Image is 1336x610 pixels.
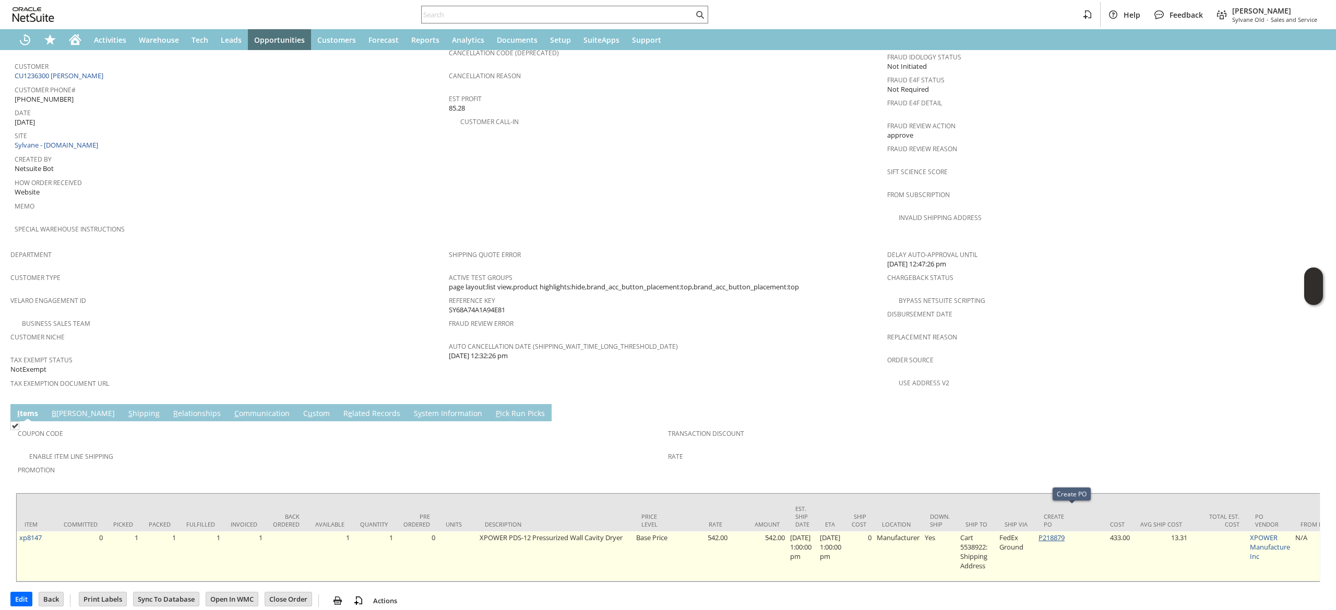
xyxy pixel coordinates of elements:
[214,29,248,50] a: Leads
[15,117,35,127] span: [DATE]
[15,131,27,140] a: Site
[887,167,948,176] a: Sift Science Score
[10,250,52,259] a: Department
[452,35,484,45] span: Analytics
[673,531,730,581] td: 542.00
[632,35,661,45] span: Support
[308,408,313,418] span: u
[360,520,388,528] div: Quantity
[178,531,223,581] td: 1
[544,29,577,50] a: Setup
[887,190,950,199] a: From Subscription
[965,520,989,528] div: Ship To
[795,505,809,528] div: Est. Ship Date
[449,342,678,351] a: Auto Cancellation Date (shipping_wait_time_long_threshold_date)
[134,592,199,606] input: Sync To Database
[1198,513,1239,528] div: Total Est. Cost
[49,408,117,420] a: B[PERSON_NAME]
[497,35,538,45] span: Documents
[221,35,242,45] span: Leads
[493,408,547,420] a: Pick Run Picks
[449,250,521,259] a: Shipping Quote Error
[15,86,76,94] a: Customer Phone#
[15,225,125,234] a: Special Warehouse Instructions
[446,29,491,50] a: Analytics
[56,531,105,581] td: 0
[15,164,54,174] span: Netsuite Bot
[694,8,706,21] svg: Search
[491,29,544,50] a: Documents
[1255,513,1285,528] div: PO Vendor
[29,452,113,461] a: Enable Item Line Shipping
[1304,267,1323,305] iframe: Click here to launch Oracle Guided Learning Help Panel
[311,29,362,50] a: Customers
[1140,520,1182,528] div: Avg Ship Cost
[52,408,56,418] span: B
[460,117,519,126] a: Customer Call-in
[248,29,311,50] a: Opportunities
[887,130,913,140] span: approve
[852,513,866,528] div: Ship Cost
[681,520,722,528] div: Rate
[307,531,352,581] td: 1
[139,35,179,45] span: Warehouse
[1232,6,1317,16] span: [PERSON_NAME]
[887,84,929,94] span: Not Required
[1170,10,1203,20] span: Feedback
[418,408,422,418] span: y
[1232,16,1265,23] span: Sylvane Old
[352,531,396,581] td: 1
[825,520,836,528] div: ETA
[874,531,922,581] td: Manufacturer
[39,592,63,606] input: Back
[899,379,949,387] a: Use Address V2
[449,94,482,103] a: Est Profit
[403,513,430,528] div: Pre Ordered
[273,513,300,528] div: Back Ordered
[577,29,626,50] a: SuiteApps
[10,296,86,305] a: Velaro Engagement ID
[449,48,559,57] a: Cancellation Code (deprecated)
[449,282,799,292] span: page layout:list view,product highlights:hide,brand_acc_button_placement:top,brand_acc_button_pla...
[626,29,667,50] a: Support
[19,533,42,542] a: xp8147
[206,592,258,606] input: Open In WMC
[128,408,133,418] span: S
[668,429,744,438] a: Transaction Discount
[15,178,82,187] a: How Order Received
[634,531,673,581] td: Base Price
[738,520,780,528] div: Amount
[265,592,312,606] input: Close Order
[668,452,683,461] a: Rate
[362,29,405,50] a: Forecast
[13,29,38,50] a: Recent Records
[1124,10,1140,20] span: Help
[411,35,439,45] span: Reports
[583,35,619,45] span: SuiteApps
[18,466,55,474] a: Promotion
[422,8,694,21] input: Search
[348,408,352,418] span: e
[446,520,469,528] div: Units
[887,356,934,364] a: Order Source
[63,29,88,50] a: Home
[1132,531,1190,581] td: 13.31
[887,250,977,259] a: Delay Auto-Approval Until
[396,531,438,581] td: 0
[449,351,508,361] span: [DATE] 12:32:26 pm
[301,408,332,420] a: Custom
[887,53,961,62] a: Fraud Idology Status
[882,520,914,528] div: Location
[232,408,292,420] a: Communication
[10,421,19,430] img: Checked
[15,108,31,117] a: Date
[15,202,34,211] a: Memo
[496,408,500,418] span: P
[1005,520,1028,528] div: Ship Via
[958,531,997,581] td: Cart 5538922: Shipping Address
[922,531,958,581] td: Yes
[10,356,73,364] a: Tax Exempt Status
[368,35,399,45] span: Forecast
[1271,16,1317,23] span: Sales and Service
[449,273,512,282] a: Active Test Groups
